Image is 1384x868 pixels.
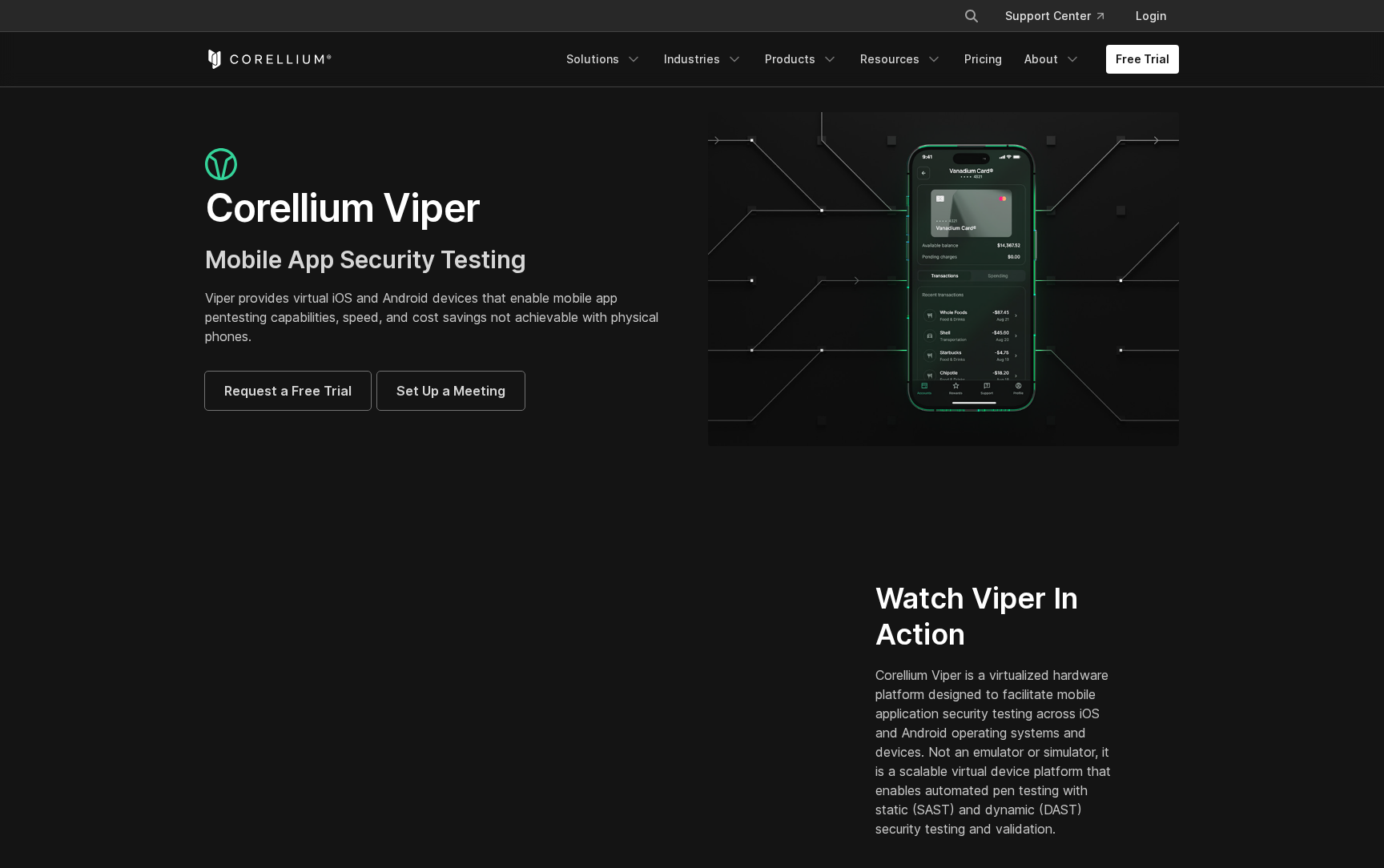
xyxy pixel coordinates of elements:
a: Solutions [557,45,651,74]
a: Set Up a Meeting [377,372,525,410]
div: Navigation Menu [557,45,1179,74]
span: Set Up a Meeting [396,381,505,400]
a: Corellium Home [205,50,332,69]
img: viper_icon_large [205,148,237,181]
img: viper_hero [708,112,1179,446]
button: Search [957,2,986,30]
span: Request a Free Trial [224,381,352,400]
a: Products [755,45,847,74]
p: Viper provides virtual iOS and Android devices that enable mobile app pentesting capabilities, sp... [205,288,676,346]
a: Request a Free Trial [205,372,371,410]
div: Navigation Menu [944,2,1179,30]
a: Industries [654,45,752,74]
a: Free Trial [1106,45,1179,74]
a: Support Center [992,2,1116,30]
a: Login [1123,2,1179,30]
h1: Corellium Viper [205,184,676,232]
a: Resources [851,45,951,74]
h2: Watch Viper In Action [875,581,1118,653]
span: Mobile App Security Testing [205,245,526,274]
p: Corellium Viper is a virtualized hardware platform designed to facilitate mobile application secu... [875,665,1118,838]
a: Pricing [955,45,1012,74]
a: About [1015,45,1090,74]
